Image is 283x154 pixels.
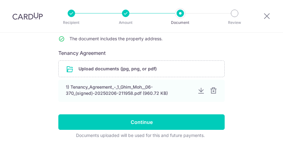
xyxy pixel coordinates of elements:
div: Upload documents (jpg, png, or pdf) [58,60,225,77]
p: Amount [108,20,143,26]
span: Help [55,4,68,10]
span: The document includes the property address. [70,36,163,41]
div: 1) Tenancy_Agreement_-_1_Ghim_Moh__06-370_(signed)-20250206-211958.pdf (960.72 KB) [66,84,192,96]
p: Review [217,20,252,26]
input: Continue [58,114,225,130]
h6: Tenancy Agreement [58,49,225,57]
p: Recipient [54,20,89,26]
p: Document [163,20,198,26]
img: CardUp [12,12,43,20]
div: Documents uploaded will be used for this and future payments. [58,132,222,139]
